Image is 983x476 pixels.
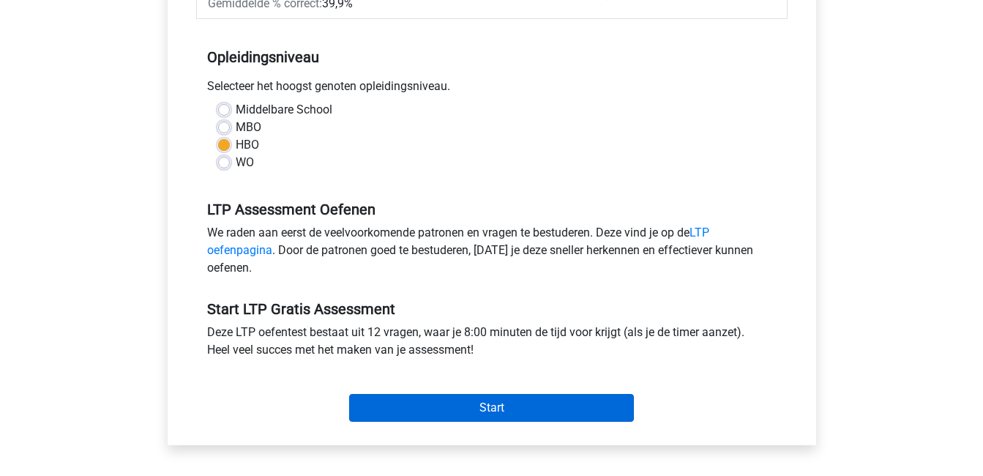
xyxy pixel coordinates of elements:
[236,136,259,154] label: HBO
[207,201,777,218] h5: LTP Assessment Oefenen
[207,300,777,318] h5: Start LTP Gratis Assessment
[196,78,788,101] div: Selecteer het hoogst genoten opleidingsniveau.
[236,154,254,171] label: WO
[236,101,332,119] label: Middelbare School
[349,394,634,422] input: Start
[196,224,788,283] div: We raden aan eerst de veelvoorkomende patronen en vragen te bestuderen. Deze vind je op de . Door...
[207,42,777,72] h5: Opleidingsniveau
[236,119,261,136] label: MBO
[196,324,788,365] div: Deze LTP oefentest bestaat uit 12 vragen, waar je 8:00 minuten de tijd voor krijgt (als je de tim...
